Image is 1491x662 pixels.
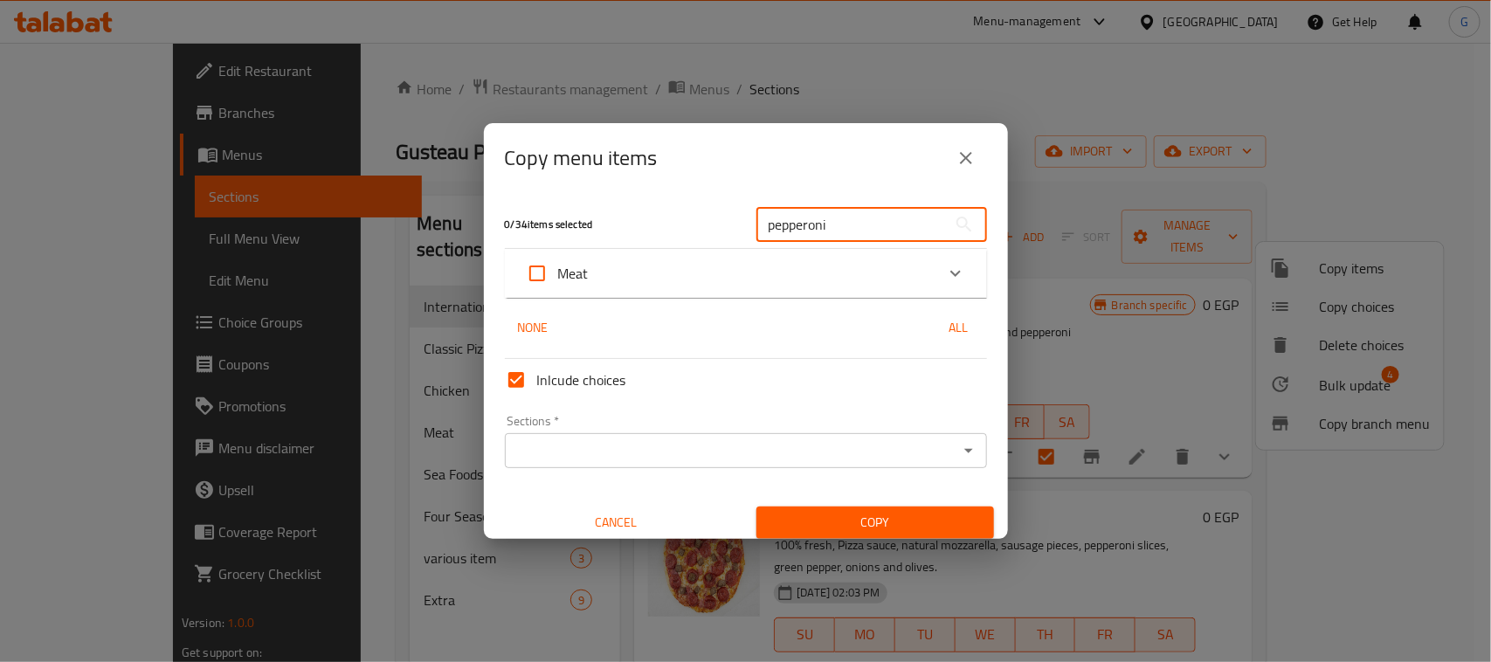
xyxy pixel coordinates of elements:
span: All [938,317,980,339]
button: close [945,137,987,179]
div: Expand [505,249,987,298]
span: Meat [558,260,589,286]
input: Search in items [756,207,947,242]
button: Open [956,438,981,463]
button: Cancel [498,507,735,539]
button: All [931,312,987,344]
label: Acknowledge [516,252,589,294]
span: None [512,317,554,339]
h2: Copy menu items [505,144,658,172]
button: None [505,312,561,344]
span: Inlcude choices [537,369,626,390]
h5: 0 / 34 items selected [505,217,735,232]
span: Copy [770,512,980,534]
button: Copy [756,507,994,539]
span: Cancel [505,512,728,534]
input: Select section [510,438,953,463]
